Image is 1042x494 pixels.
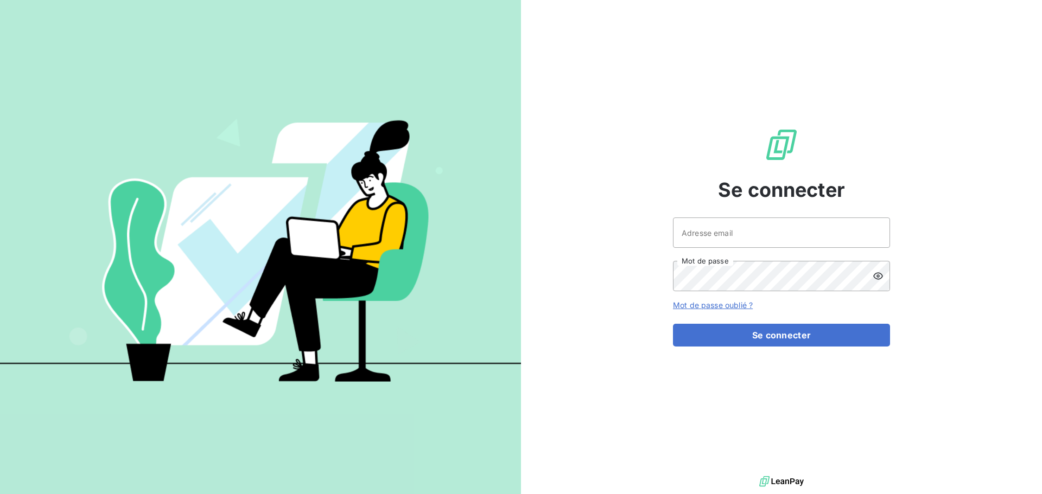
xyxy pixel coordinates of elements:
img: Logo LeanPay [764,127,799,162]
a: Mot de passe oublié ? [673,300,753,310]
img: logo [759,473,804,490]
span: Se connecter [718,175,845,204]
button: Se connecter [673,324,890,347]
input: placeholder [673,217,890,248]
